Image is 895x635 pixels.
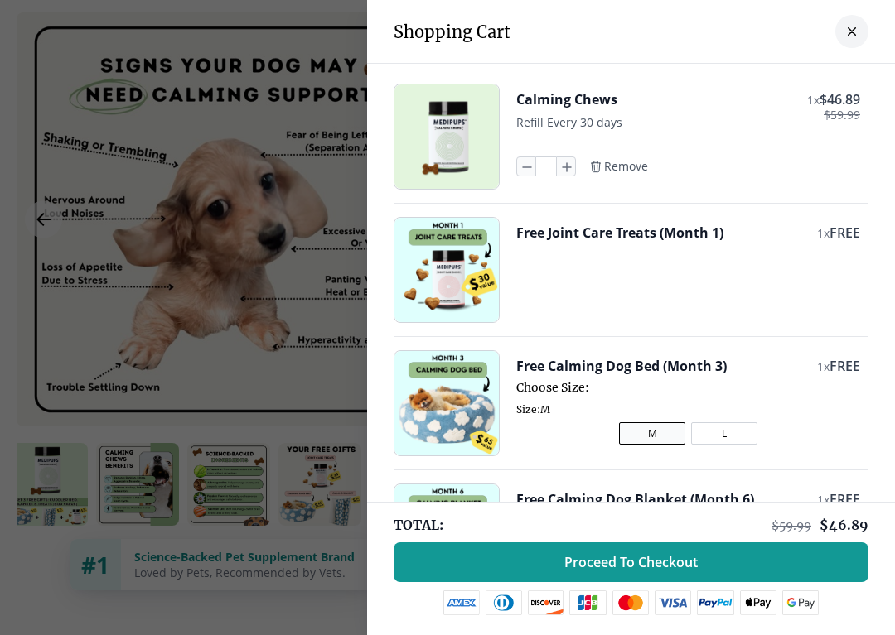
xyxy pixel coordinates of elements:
[772,518,811,533] span: $ 59.99
[394,516,443,534] span: TOTAL:
[394,351,499,455] img: Free Calming Dog Bed (Month 3)
[516,224,723,242] button: Free Joint Care Treats (Month 1)
[516,490,754,508] button: Free Calming Dog Blanket (Month 6)
[655,590,691,615] img: visa
[620,422,686,445] button: M
[394,542,868,582] button: Proceed To Checkout
[817,225,830,241] span: 1 x
[697,590,734,615] img: paypal
[830,490,860,508] span: FREE
[569,590,607,615] img: jcb
[835,15,868,48] button: close-cart
[740,590,776,615] img: apple
[807,92,820,108] span: 1 x
[830,357,860,375] span: FREE
[394,22,510,42] h3: Shopping Cart
[394,84,499,189] img: Calming Chews
[589,159,648,174] button: Remove
[486,590,522,615] img: diners-club
[443,590,480,615] img: amex
[824,108,860,122] span: $ 59.99
[394,484,499,589] img: Free Calming Dog Blanket (Month 6)
[394,218,499,322] img: Free Joint Care Treats (Month 1)
[564,554,698,570] span: Proceed To Checkout
[691,422,757,445] button: L
[604,159,648,174] span: Remove
[817,358,830,374] span: 1 x
[516,403,860,416] span: Size: M
[820,90,860,108] span: $ 46.89
[817,492,830,508] span: 1 x
[830,224,860,242] span: FREE
[516,114,622,130] span: Refill Every 30 days
[516,357,727,375] button: Free Calming Dog Bed (Month 3)
[516,90,617,108] button: Calming Chews
[516,380,860,395] span: Choose Size:
[820,517,868,533] span: $ 46.89
[528,590,564,615] img: discover
[782,590,820,615] img: google
[612,590,649,615] img: mastercard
